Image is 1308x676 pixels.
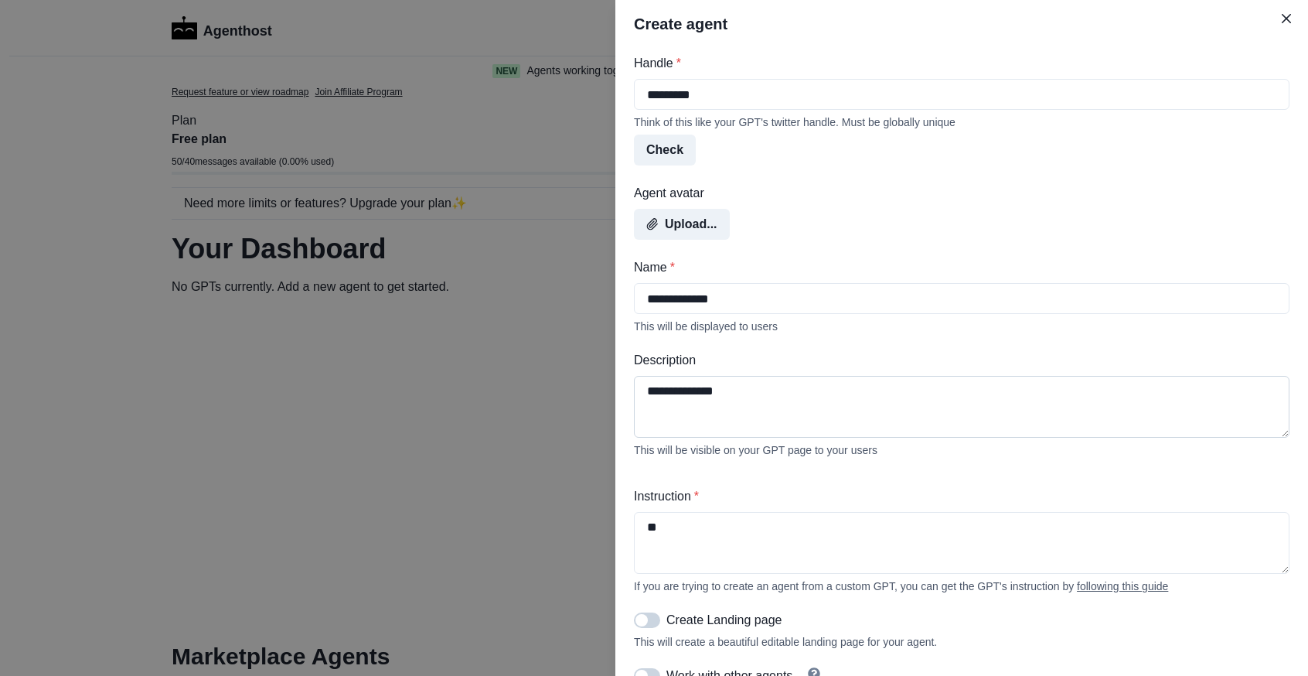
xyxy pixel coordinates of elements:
[634,258,1280,277] label: Name
[634,116,1289,128] div: Think of this like your GPT's twitter handle. Must be globally unique
[634,54,1280,73] label: Handle
[634,184,1280,203] label: Agent avatar
[634,209,730,240] button: Upload...
[634,580,1289,592] div: If you are trying to create an agent from a custom GPT, you can get the GPT's instruction by
[634,444,1289,456] div: This will be visible on your GPT page to your users
[1274,6,1299,31] button: Close
[634,487,1280,506] label: Instruction
[1077,580,1168,592] a: following this guide
[666,611,782,630] p: Create Landing page
[634,320,1289,333] div: This will be displayed to users
[634,351,1280,370] label: Description
[634,135,696,166] button: Check
[634,636,1289,648] div: This will create a beautiful editable landing page for your agent.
